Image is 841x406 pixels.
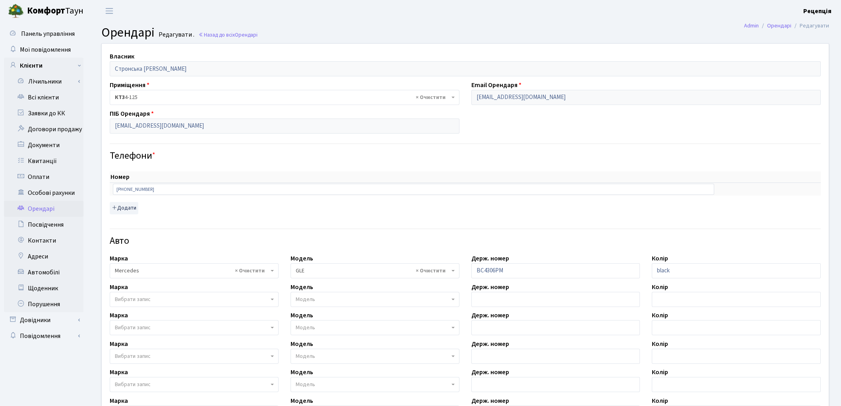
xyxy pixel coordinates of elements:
[110,263,279,278] span: Mercedes
[4,169,83,185] a: Оплати
[20,45,71,54] span: Мої повідомлення
[110,80,149,90] label: Приміщення
[235,31,258,39] span: Орендарі
[4,105,83,121] a: Заявки до КК
[4,264,83,280] a: Автомобілі
[291,282,313,292] label: Модель
[4,249,83,264] a: Адреси
[652,254,668,263] label: Колір
[110,90,459,105] span: <b>КТ3</b>&nbsp;&nbsp;&nbsp;4-125
[4,217,83,233] a: Посвідчення
[744,21,759,30] a: Admin
[652,311,668,320] label: Колір
[115,295,151,303] span: Вибрати запис
[4,26,83,42] a: Панель управління
[110,109,154,118] label: ПІБ Орендаря
[416,93,446,101] span: Видалити всі елементи
[4,58,83,74] a: Клієнти
[296,324,315,332] span: Модель
[115,381,151,389] span: Вибрати запис
[110,311,128,320] label: Марка
[27,4,65,17] b: Комфорт
[471,254,509,263] label: Держ. номер
[4,233,83,249] a: Контакти
[198,31,258,39] a: Назад до всіхОрендарі
[101,23,155,42] span: Орендарі
[296,381,315,389] span: Модель
[27,4,83,18] span: Таун
[115,267,269,275] span: Mercedes
[21,29,75,38] span: Панель управління
[110,150,821,162] h4: Телефони
[732,17,841,34] nav: breadcrumb
[4,137,83,153] a: Документи
[8,3,24,19] img: logo.png
[291,367,313,377] label: Модель
[115,93,125,101] b: КТ3
[296,352,315,360] span: Модель
[296,267,450,275] span: GLE
[291,263,459,278] span: GLE
[9,74,83,89] a: Лічильники
[157,31,194,39] small: Редагувати .
[652,367,668,377] label: Колір
[4,296,83,312] a: Порушення
[115,352,151,360] span: Вибрати запис
[652,339,668,349] label: Колір
[4,201,83,217] a: Орендарі
[791,21,829,30] li: Редагувати
[110,171,717,183] th: Номер
[110,282,128,292] label: Марка
[110,52,134,61] label: Власник
[110,396,128,406] label: Марка
[110,367,128,377] label: Марка
[767,21,791,30] a: Орендарі
[235,267,265,275] span: Видалити всі елементи
[471,396,509,406] label: Держ. номер
[99,4,119,17] button: Переключити навігацію
[416,267,446,275] span: Видалити всі елементи
[803,7,831,16] b: Рецепція
[4,89,83,105] a: Всі клієнти
[652,396,668,406] label: Колір
[4,153,83,169] a: Квитанції
[4,280,83,296] a: Щоденник
[115,93,450,101] span: <b>КТ3</b>&nbsp;&nbsp;&nbsp;4-125
[110,254,128,263] label: Марка
[471,282,509,292] label: Держ. номер
[291,396,313,406] label: Модель
[471,367,509,377] label: Держ. номер
[115,324,151,332] span: Вибрати запис
[4,42,83,58] a: Мої повідомлення
[110,339,128,349] label: Марка
[110,235,821,247] h4: Авто
[4,121,83,137] a: Договори продажу
[652,282,668,292] label: Колір
[291,339,313,349] label: Модель
[803,6,831,16] a: Рецепція
[291,311,313,320] label: Модель
[471,339,509,349] label: Держ. номер
[110,202,138,214] button: Додати
[296,295,315,303] span: Модель
[291,254,313,263] label: Модель
[471,80,521,90] label: Email Орендаря
[471,311,509,320] label: Держ. номер
[4,312,83,328] a: Довідники
[4,328,83,344] a: Повідомлення
[4,185,83,201] a: Особові рахунки
[471,90,821,105] input: Буде використано в якості логіна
